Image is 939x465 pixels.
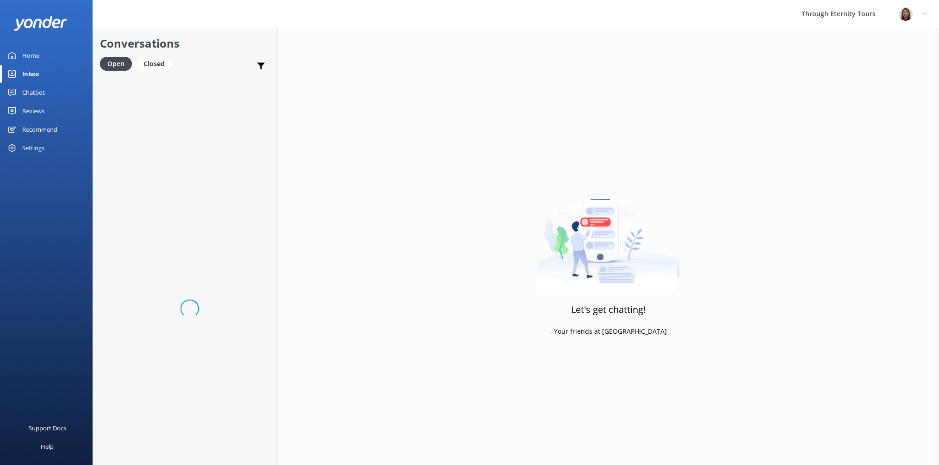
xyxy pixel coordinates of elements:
[22,65,39,83] div: Inbox
[899,7,913,21] img: 725-1755267273.png
[14,16,67,31] img: yonder-white-logo.png
[29,419,66,437] div: Support Docs
[22,139,44,157] div: Settings
[100,57,132,71] div: Open
[22,120,57,139] div: Recommend
[100,58,137,68] a: Open
[22,102,44,120] div: Reviews
[137,57,172,71] div: Closed
[100,35,270,52] h2: Conversations
[571,302,646,317] h3: Let's get chatting!
[41,437,54,456] div: Help
[137,58,176,68] a: Closed
[537,175,680,290] img: artwork of a man stealing a conversation from at giant smartphone
[22,46,39,65] div: Home
[550,326,667,337] p: - Your friends at [GEOGRAPHIC_DATA]
[22,83,45,102] div: Chatbot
